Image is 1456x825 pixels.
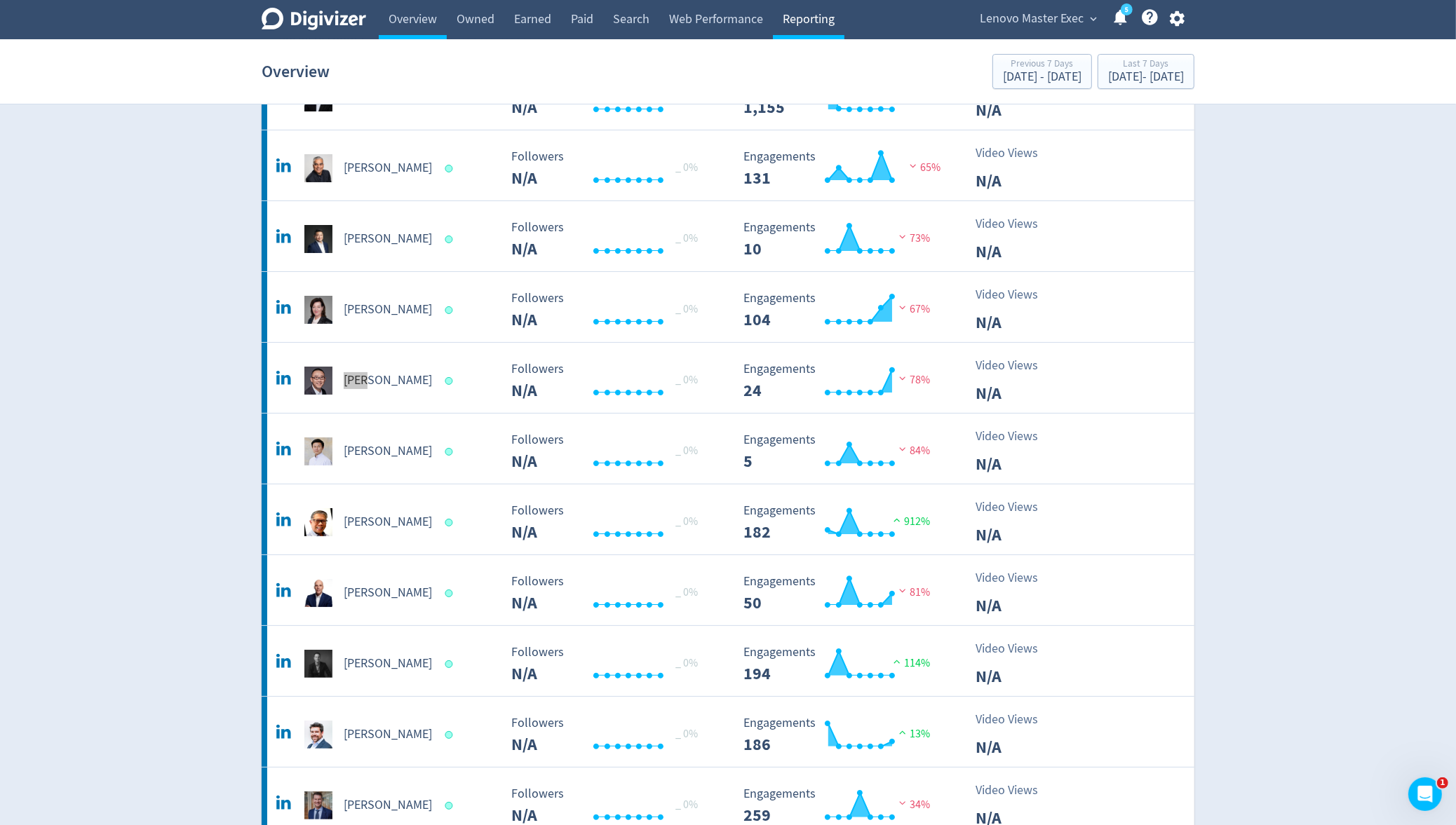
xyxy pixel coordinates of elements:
span: Data last synced: 30 Sep 2025, 11:02pm (AEST) [445,589,457,597]
span: 13% [896,727,930,741]
img: positive-performance.svg [890,656,904,667]
div: [DATE] - [DATE] [1003,71,1081,83]
img: Matthew Zielinski undefined [304,791,332,819]
span: _ 0% [676,373,699,387]
h5: [PERSON_NAME] [344,231,432,247]
span: 65% [906,161,941,175]
p: Video Views [976,568,1056,587]
svg: Engagements 10 [736,221,947,258]
button: Previous 7 Days[DATE] - [DATE] [992,54,1092,89]
a: Matt Codrington undefined[PERSON_NAME] Followers --- _ 0% Followers N/A Engagements 186 Engagemen... [262,697,1194,767]
span: 67% [896,302,930,316]
svg: Followers --- [505,504,715,541]
span: Data last synced: 1 Oct 2025, 4:02am (AEST) [445,519,457,526]
img: Eddie Ang 洪珵东 undefined [304,225,332,253]
span: _ 0% [676,656,699,670]
p: N/A [976,168,1056,193]
button: Last 7 Days[DATE]- [DATE] [1098,54,1194,89]
span: Data last synced: 1 Oct 2025, 5:02am (AEST) [445,306,457,314]
p: Video Views [976,781,1056,800]
h1: Overview [262,49,330,94]
svg: Engagements 259 [736,787,947,824]
span: Lenovo Master Exec [980,8,1084,30]
img: positive-performance.svg [896,727,910,737]
svg: Engagements 104 [736,292,947,329]
img: negative-performance.svg [896,585,910,596]
h5: [PERSON_NAME] [344,160,432,177]
div: [DATE] - [DATE] [1108,71,1184,83]
a: John Stamer undefined[PERSON_NAME] Followers --- _ 0% Followers N/A Engagements 50 Engagements 50... [262,555,1194,625]
img: negative-performance.svg [906,161,920,171]
span: _ 0% [676,798,699,812]
p: Video Views [976,639,1056,658]
img: Matt Codrington undefined [304,721,332,749]
p: N/A [976,522,1056,547]
span: 912% [890,514,930,529]
p: Video Views [976,214,1056,233]
span: _ 0% [676,231,699,245]
span: _ 0% [676,444,699,458]
img: negative-performance.svg [896,302,910,313]
img: John Stamer undefined [304,579,332,607]
img: negative-performance.svg [896,798,910,808]
span: Data last synced: 30 Sep 2025, 4:01pm (AEST) [445,165,457,172]
h5: [PERSON_NAME] [344,372,432,389]
h5: [PERSON_NAME] [344,301,432,318]
svg: Engagements 5 [736,433,947,470]
h5: [PERSON_NAME] [344,514,432,531]
p: N/A [976,310,1056,335]
span: expand_more [1087,13,1100,25]
svg: Followers --- [505,150,715,187]
h5: [PERSON_NAME] [344,726,432,743]
h5: [PERSON_NAME] [344,655,432,672]
p: N/A [976,451,1056,477]
p: Video Views [976,427,1056,446]
img: negative-performance.svg [896,444,910,454]
span: 114% [890,656,930,670]
svg: Engagements 131 [736,150,947,187]
p: Video Views [976,498,1056,517]
h5: [PERSON_NAME] [344,797,432,814]
span: _ 0% [676,585,699,599]
img: Eric Yu Hai undefined [304,367,332,395]
p: N/A [976,239,1056,264]
p: N/A [976,735,1056,760]
a: 5 [1121,4,1133,15]
svg: Engagements 24 [736,362,947,400]
svg: Followers --- [505,716,715,754]
button: Lenovo Master Exec [975,8,1100,30]
p: N/A [976,593,1056,618]
span: _ 0% [676,302,699,316]
svg: Followers --- [505,575,715,612]
img: positive-performance.svg [890,514,904,525]
p: Video Views [976,356,1056,375]
a: Dilip Bhatia undefined[PERSON_NAME] Followers --- _ 0% Followers N/A Engagements 131 Engagements ... [262,130,1194,200]
span: Data last synced: 30 Sep 2025, 11:02am (AEST) [445,377,457,385]
h5: [PERSON_NAME] [344,443,432,460]
img: George Toh undefined [304,437,332,465]
span: 81% [896,585,930,599]
span: 78% [896,373,930,387]
a: Eric Yu Hai undefined[PERSON_NAME] Followers --- _ 0% Followers N/A Engagements 24 Engagements 24... [262,343,1194,413]
svg: Followers --- [505,787,715,824]
a: Eddie Ang 洪珵东 undefined[PERSON_NAME] Followers --- _ 0% Followers N/A Engagements 10 Engagements ... [262,201,1194,271]
span: Data last synced: 30 Sep 2025, 10:02pm (AEST) [445,660,457,668]
img: negative-performance.svg [896,373,910,383]
span: _ 0% [676,514,699,529]
span: Data last synced: 30 Sep 2025, 7:01pm (AEST) [445,802,457,810]
text: 5 [1125,5,1128,15]
span: Data last synced: 30 Sep 2025, 10:02pm (AEST) [445,448,457,456]
a: George Toh undefined[PERSON_NAME] Followers --- _ 0% Followers N/A Engagements 5 Engagements 5 84... [262,414,1194,484]
img: Dilip Bhatia undefined [304,154,332,182]
span: _ 0% [676,161,699,175]
svg: Followers --- [505,292,715,329]
div: Last 7 Days [1108,59,1184,71]
span: Data last synced: 30 Sep 2025, 3:01pm (AEST) [445,236,457,243]
svg: Engagements 194 [736,646,947,683]
div: Previous 7 Days [1003,59,1081,71]
p: Video Views [976,144,1056,163]
span: 84% [896,444,930,458]
p: Video Views [976,285,1056,304]
iframe: Intercom live chat [1408,777,1442,811]
svg: Followers --- [505,646,715,683]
